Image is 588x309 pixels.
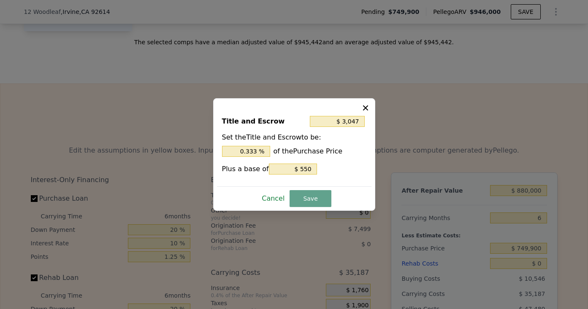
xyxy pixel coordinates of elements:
[258,192,288,205] button: Cancel
[222,165,269,173] span: Plus a base of
[222,146,366,157] div: of the Purchase Price
[222,132,366,157] div: Set the Title and Escrow to be:
[222,114,306,129] div: Title and Escrow
[290,190,331,207] button: Save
